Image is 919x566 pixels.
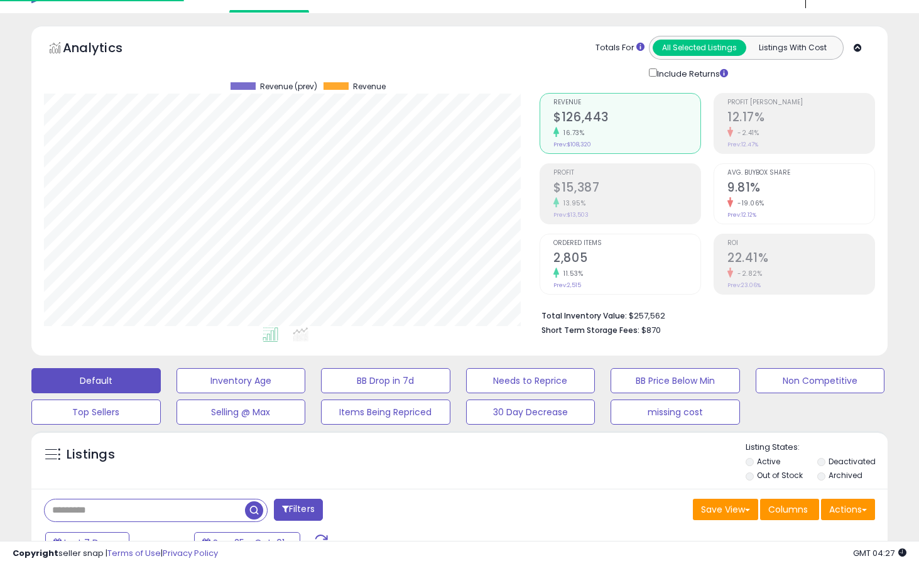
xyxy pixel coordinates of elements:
span: Revenue [353,82,386,91]
button: Selling @ Max [177,400,306,425]
small: 11.53% [559,269,583,278]
span: Last 7 Days [64,536,114,549]
span: Columns [768,503,808,516]
h2: 22.41% [727,251,874,268]
span: Ordered Items [553,240,700,247]
div: Include Returns [639,66,743,80]
li: $257,562 [541,307,866,322]
h5: Listings [67,446,115,464]
span: $870 [641,324,661,336]
span: Revenue [553,99,700,106]
span: Avg. Buybox Share [727,170,874,177]
button: Actions [821,499,875,520]
button: Filters [274,499,323,521]
small: Prev: $13,503 [553,211,589,219]
a: Terms of Use [107,547,161,559]
button: Columns [760,499,819,520]
strong: Copyright [13,547,58,559]
h2: 12.17% [727,110,874,127]
button: Needs to Reprice [466,368,595,393]
span: Compared to: [131,538,189,550]
label: Deactivated [829,456,876,467]
small: -19.06% [733,199,764,208]
span: Revenue (prev) [260,82,317,91]
p: Listing States: [746,442,888,454]
label: Active [757,456,780,467]
label: Archived [829,470,862,481]
h2: $126,443 [553,110,700,127]
span: Profit [PERSON_NAME] [727,99,874,106]
h2: $15,387 [553,180,700,197]
h2: 2,805 [553,251,700,268]
a: Privacy Policy [163,547,218,559]
small: Prev: 12.47% [727,141,758,148]
small: Prev: 2,515 [553,281,581,289]
label: Out of Stock [757,470,803,481]
button: BB Price Below Min [611,368,740,393]
button: missing cost [611,400,740,425]
small: 13.95% [559,199,585,208]
button: Save View [693,499,758,520]
span: ROI [727,240,874,247]
button: 30 Day Decrease [466,400,595,425]
span: Sep-25 - Oct-01 [213,536,285,549]
b: Short Term Storage Fees: [541,325,639,335]
small: Prev: 23.06% [727,281,761,289]
span: 2025-10-9 04:27 GMT [853,547,906,559]
button: Sep-25 - Oct-01 [194,532,300,553]
h2: 9.81% [727,180,874,197]
small: Prev: $108,320 [553,141,591,148]
button: Items Being Repriced [321,400,450,425]
button: All Selected Listings [653,40,746,56]
span: Profit [553,170,700,177]
button: Inventory Age [177,368,306,393]
h5: Analytics [63,39,147,60]
div: seller snap | | [13,548,218,560]
button: Non Competitive [756,368,885,393]
button: BB Drop in 7d [321,368,450,393]
small: -2.41% [733,128,759,138]
small: -2.82% [733,269,762,278]
b: Total Inventory Value: [541,310,627,321]
small: 16.73% [559,128,584,138]
div: Totals For [595,42,644,54]
button: Top Sellers [31,400,161,425]
small: Prev: 12.12% [727,211,756,219]
button: Default [31,368,161,393]
button: Listings With Cost [746,40,839,56]
button: Last 7 Days [45,532,129,553]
